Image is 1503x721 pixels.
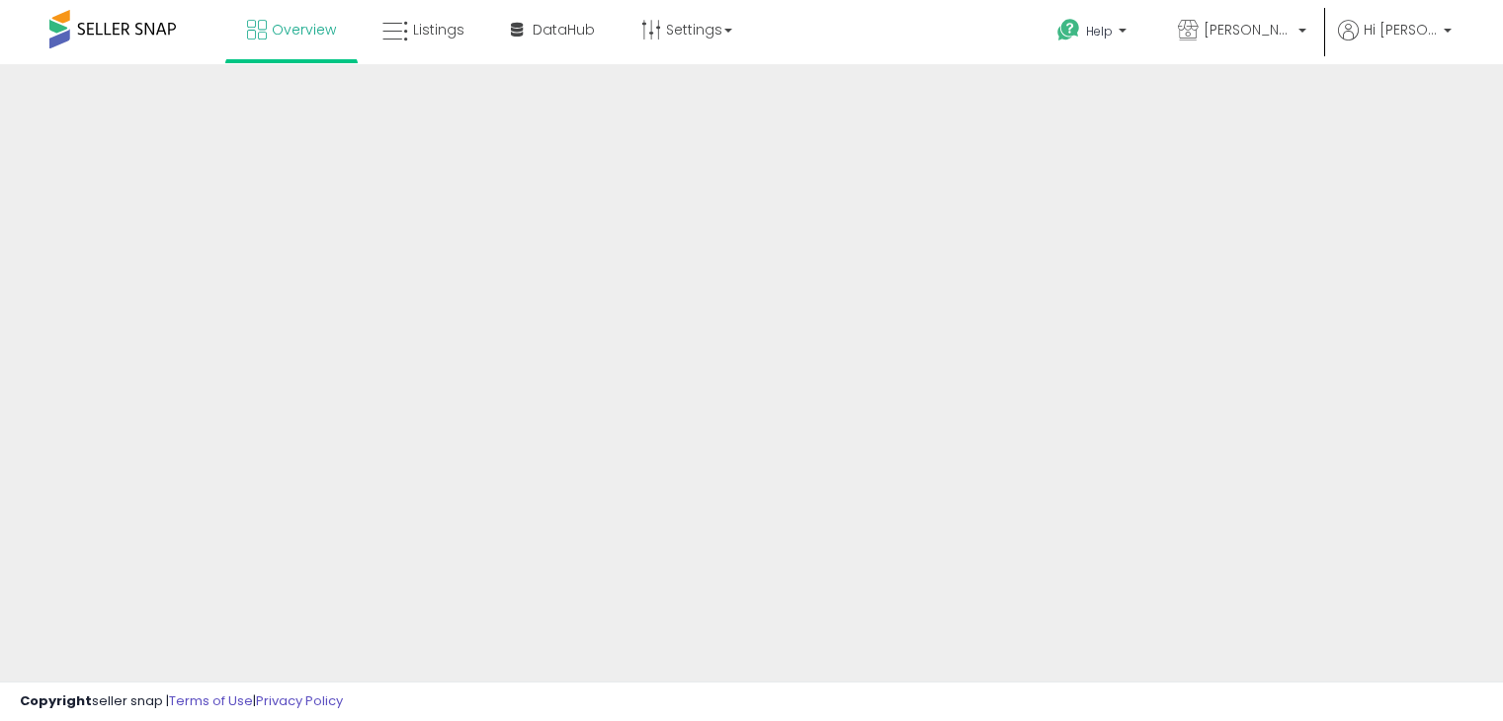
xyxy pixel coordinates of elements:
[1056,18,1081,42] i: Get Help
[1042,3,1146,64] a: Help
[256,691,343,710] a: Privacy Policy
[169,691,253,710] a: Terms of Use
[1204,20,1293,40] span: [PERSON_NAME]
[20,691,92,710] strong: Copyright
[20,692,343,711] div: seller snap | |
[533,20,595,40] span: DataHub
[272,20,336,40] span: Overview
[1364,20,1438,40] span: Hi [PERSON_NAME]
[1086,23,1113,40] span: Help
[1338,20,1452,64] a: Hi [PERSON_NAME]
[413,20,464,40] span: Listings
